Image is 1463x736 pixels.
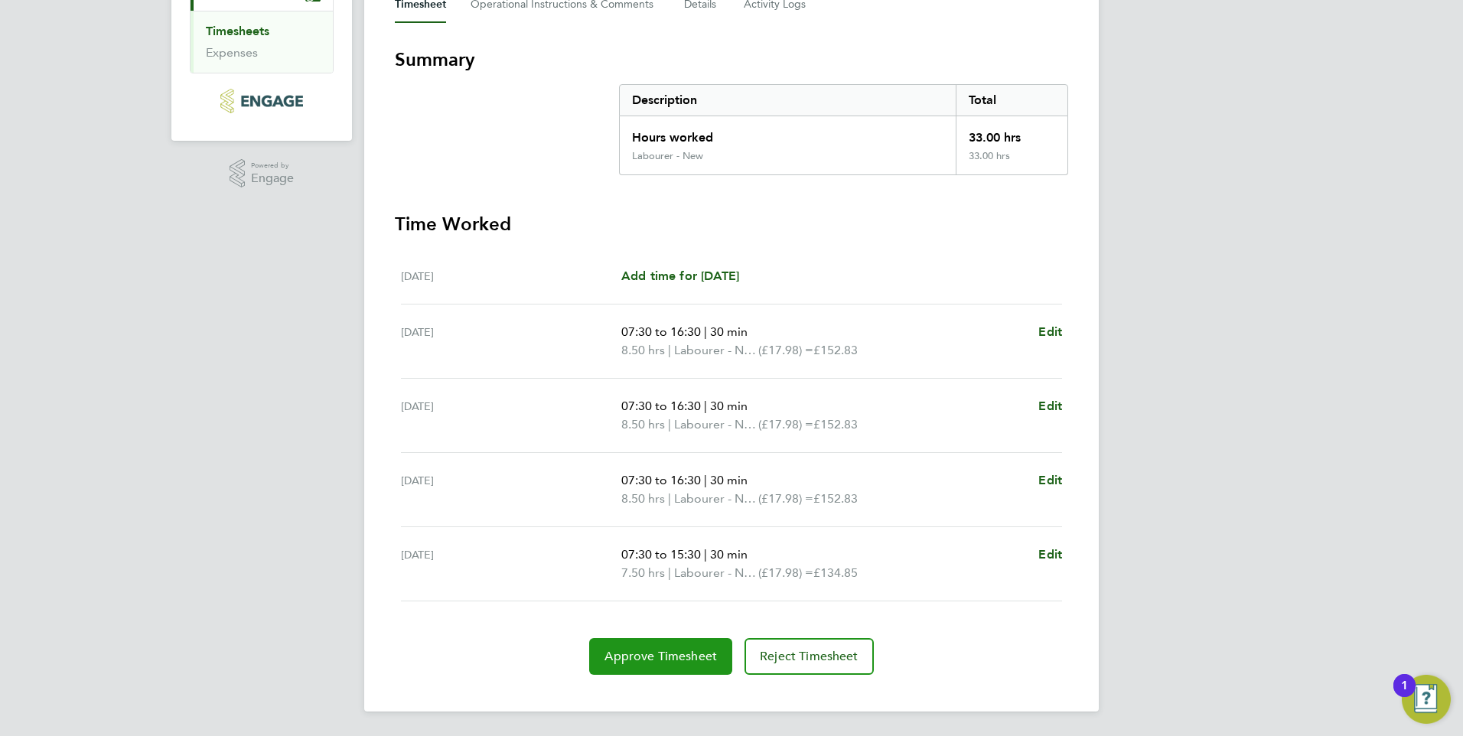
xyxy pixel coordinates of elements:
span: 30 min [710,547,748,562]
span: | [668,491,671,506]
a: Powered byEngage [230,159,295,188]
div: [DATE] [401,323,621,360]
span: (£17.98) = [758,343,813,357]
a: Edit [1038,397,1062,415]
span: Reject Timesheet [760,649,859,664]
a: Expenses [206,45,258,60]
span: £152.83 [813,491,858,506]
a: Timesheets [206,24,269,38]
section: Timesheet [395,47,1068,675]
span: 07:30 to 16:30 [621,473,701,487]
span: £134.85 [813,565,858,580]
div: Summary [619,84,1068,175]
div: [DATE] [401,267,621,285]
span: | [668,417,671,432]
span: (£17.98) = [758,417,813,432]
span: £152.83 [813,343,858,357]
div: [DATE] [401,545,621,582]
span: | [668,343,671,357]
span: £152.83 [813,417,858,432]
span: | [704,547,707,562]
h3: Time Worked [395,212,1068,236]
div: Total [956,85,1067,116]
span: 30 min [710,473,748,487]
span: Edit [1038,399,1062,413]
div: [DATE] [401,397,621,434]
span: | [704,324,707,339]
span: Labourer - New [674,490,758,508]
div: Timesheets [191,11,333,73]
span: 8.50 hrs [621,343,665,357]
h3: Summary [395,47,1068,72]
div: 33.00 hrs [956,150,1067,174]
button: Approve Timesheet [589,638,732,675]
span: 07:30 to 16:30 [621,399,701,413]
span: 7.50 hrs [621,565,665,580]
div: Hours worked [620,116,956,150]
a: Edit [1038,545,1062,564]
div: [DATE] [401,471,621,508]
a: Add time for [DATE] [621,267,739,285]
span: Edit [1038,324,1062,339]
div: 1 [1401,686,1408,705]
span: 8.50 hrs [621,417,665,432]
span: Approve Timesheet [604,649,717,664]
span: 07:30 to 16:30 [621,324,701,339]
span: Add time for [DATE] [621,269,739,283]
span: | [668,565,671,580]
span: Engage [251,172,294,185]
span: 30 min [710,324,748,339]
div: 33.00 hrs [956,116,1067,150]
span: | [704,473,707,487]
span: Edit [1038,473,1062,487]
button: Open Resource Center, 1 new notification [1402,675,1451,724]
span: Edit [1038,547,1062,562]
span: Powered by [251,159,294,172]
span: 30 min [710,399,748,413]
span: Labourer - New [674,415,758,434]
button: Reject Timesheet [745,638,874,675]
span: 8.50 hrs [621,491,665,506]
a: Edit [1038,471,1062,490]
span: Labourer - New [674,341,758,360]
span: Labourer - New [674,564,758,582]
span: | [704,399,707,413]
a: Go to home page [190,89,334,113]
span: (£17.98) = [758,491,813,506]
span: 07:30 to 15:30 [621,547,701,562]
div: Description [620,85,956,116]
img: barnfieldconstruction-logo-retina.png [220,89,302,113]
span: (£17.98) = [758,565,813,580]
a: Edit [1038,323,1062,341]
div: Labourer - New [632,150,703,162]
